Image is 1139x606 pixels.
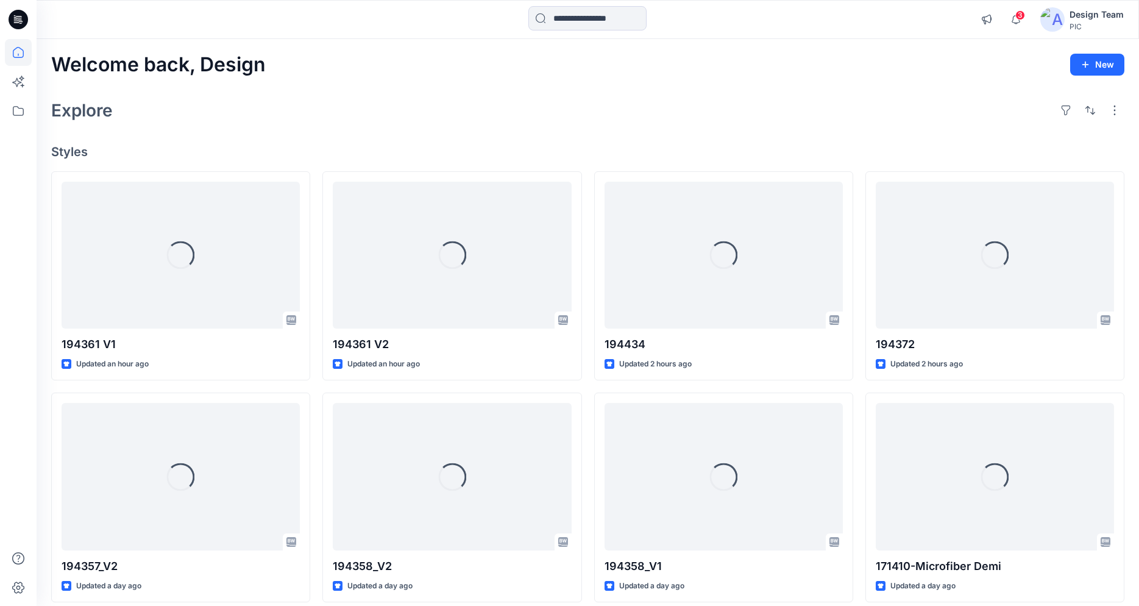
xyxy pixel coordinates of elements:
button: New [1070,54,1124,76]
div: PIC [1070,22,1124,31]
p: 194434 [605,336,843,353]
img: avatar [1040,7,1065,32]
p: 171410-Microfiber Demi [876,558,1114,575]
h2: Explore [51,101,113,120]
p: Updated a day ago [619,580,684,593]
div: Design Team [1070,7,1124,22]
p: 194372 [876,336,1114,353]
p: 194361 V2 [333,336,571,353]
p: Updated 2 hours ago [890,358,963,371]
p: Updated a day ago [76,580,141,593]
p: 194361 V1 [62,336,300,353]
p: 194358_V2 [333,558,571,575]
p: Updated an hour ago [76,358,149,371]
p: Updated 2 hours ago [619,358,692,371]
p: 194358_V1 [605,558,843,575]
h4: Styles [51,144,1124,159]
p: Updated a day ago [347,580,413,593]
span: 3 [1015,10,1025,20]
h2: Welcome back, Design [51,54,266,76]
p: Updated an hour ago [347,358,420,371]
p: Updated a day ago [890,580,956,593]
p: 194357_V2 [62,558,300,575]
